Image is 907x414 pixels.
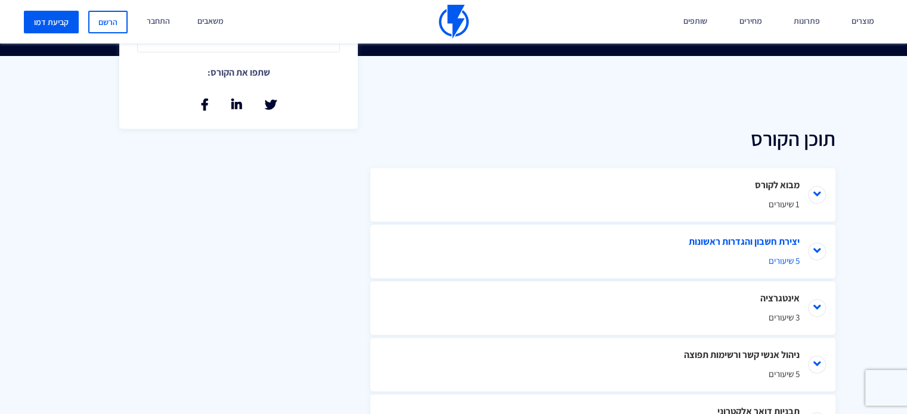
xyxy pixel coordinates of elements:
li: ניהול אנשי קשר ורשימות תפוצה [370,338,835,391]
li: אינטגרציה [370,281,835,335]
li: יצירת חשבון והגדרות ראשונות [370,225,835,278]
li: מבוא לקורס [370,168,835,222]
p: שתפו את הקורס: [208,64,270,81]
a: הרשם [88,11,128,33]
a: קביעת דמו [24,11,79,33]
span: 1 שיעורים [406,198,800,210]
a: שתף בלינקאדין [231,99,242,111]
a: שתף בטוויטר [265,99,277,111]
h2: תוכן הקורס [370,127,835,150]
span: 3 שיעורים [406,311,800,323]
span: 5 שיעורים [406,254,800,267]
a: שתף בפייסבוק [201,99,209,111]
span: 5 שיעורים [406,368,800,380]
